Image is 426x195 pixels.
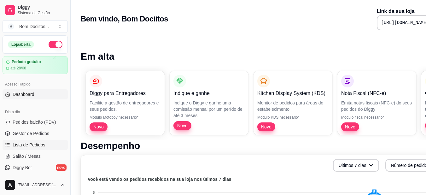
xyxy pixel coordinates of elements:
[18,10,65,15] span: Sistema de Gestão
[19,23,49,30] div: Bom Dociitos ...
[90,115,161,120] p: Módulo Motoboy necessário*
[13,130,49,137] span: Gestor de Pedidos
[90,100,161,112] p: Facilite a gestão de entregadores e seus pedidos.
[173,100,245,119] p: Indique o Diggy e ganhe uma comissão mensal por um perído de até 3 meses
[341,115,412,120] p: Módulo fiscal necessário*
[49,41,62,48] button: Alterar Status
[12,60,41,64] article: Período gratuito
[13,142,45,148] span: Lista de Pedidos
[170,71,248,135] button: Indique e ganheIndique o Diggy e ganhe uma comissão mensal por um perído de até 3 mesesNovo
[175,122,190,129] span: Novo
[337,71,416,135] button: Nota Fiscal (NFC-e)Emita notas fiscais (NFC-e) do seus pedidos do DiggyMódulo fiscal necessário*Novo
[341,100,412,112] p: Emita notas fiscais (NFC-e) do seus pedidos do Diggy
[81,14,168,24] h2: Bem vindo, Bom Dociitos
[3,89,68,99] a: Dashboard
[342,124,358,130] span: Novo
[88,177,231,182] text: Você está vendo os pedidos recebidos na sua loja nos útimos 7 dias
[13,164,32,171] span: Diggy Bot
[173,90,245,97] p: Indique e ganhe
[3,151,68,161] a: Salão / Mesas
[8,23,14,30] span: B
[259,124,274,130] span: Novo
[3,3,68,18] a: DiggySistema de Gestão
[3,162,68,173] a: Diggy Botnovo
[3,56,68,74] a: Período gratuitoaté 28/08
[13,153,41,159] span: Salão / Mesas
[91,124,106,130] span: Novo
[86,71,165,135] button: Diggy para EntregadoresFacilite a gestão de entregadores e seus pedidos.Módulo Motoboy necessário...
[93,191,95,194] tspan: 5
[257,90,329,97] p: Kitchen Display System (KDS)
[3,117,68,127] button: Pedidos balcão (PDV)
[18,5,65,10] span: Diggy
[257,100,329,112] p: Monitor de pedidos para áreas do estabelecimento
[3,107,68,117] div: Dia a dia
[13,119,56,125] span: Pedidos balcão (PDV)
[3,174,68,184] a: KDS
[257,115,329,120] p: Módulo KDS necessário*
[254,71,332,135] button: Kitchen Display System (KDS)Monitor de pedidos para áreas do estabelecimentoMódulo KDS necessário...
[3,79,68,89] div: Acesso Rápido
[13,91,34,98] span: Dashboard
[3,140,68,150] a: Lista de Pedidos
[8,41,34,48] div: Loja aberta
[90,90,161,97] p: Diggy para Entregadores
[18,182,58,187] span: [EMAIL_ADDRESS][DOMAIN_NAME]
[333,159,379,172] button: Últimos 7 dias
[3,20,68,33] button: Select a team
[341,90,412,97] p: Nota Fiscal (NFC-e)
[3,128,68,139] a: Gestor de Pedidos
[3,177,68,192] button: [EMAIL_ADDRESS][DOMAIN_NAME]
[10,66,26,71] article: até 28/08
